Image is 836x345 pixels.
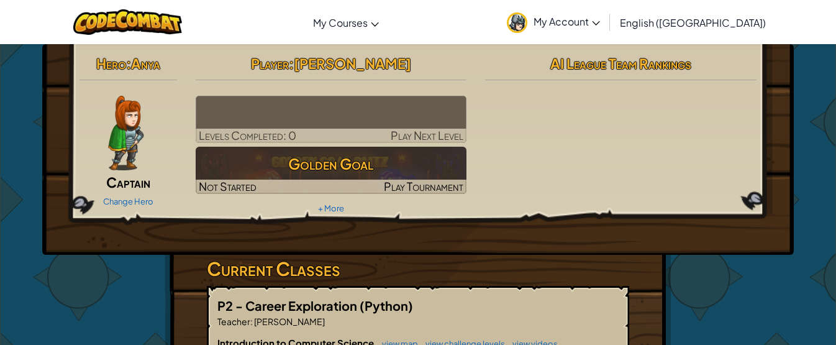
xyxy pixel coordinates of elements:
[96,55,126,72] span: Hero
[126,55,131,72] span: :
[307,6,385,39] a: My Courses
[196,96,467,143] a: Play Next Level
[614,6,772,39] a: English ([GEOGRAPHIC_DATA])
[131,55,160,72] span: Anya
[318,203,344,213] a: + More
[217,298,360,313] span: P2 - Career Exploration
[251,55,289,72] span: Player
[289,55,294,72] span: :
[534,15,600,28] span: My Account
[196,150,467,178] h3: Golden Goal
[391,128,463,142] span: Play Next Level
[103,196,153,206] a: Change Hero
[294,55,411,72] span: [PERSON_NAME]
[620,16,766,29] span: English ([GEOGRAPHIC_DATA])
[501,2,606,42] a: My Account
[199,128,296,142] span: Levels Completed: 0
[253,316,325,327] span: [PERSON_NAME]
[384,179,463,193] span: Play Tournament
[313,16,368,29] span: My Courses
[360,298,413,313] span: (Python)
[199,179,257,193] span: Not Started
[106,173,150,191] span: Captain
[507,12,527,33] img: avatar
[250,316,253,327] span: :
[196,147,467,194] img: Golden Goal
[217,316,250,327] span: Teacher
[196,147,467,194] a: Golden GoalNot StartedPlay Tournament
[108,96,143,170] img: captain-pose.png
[207,255,629,283] h3: Current Classes
[550,55,691,72] span: AI League Team Rankings
[73,9,182,35] img: CodeCombat logo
